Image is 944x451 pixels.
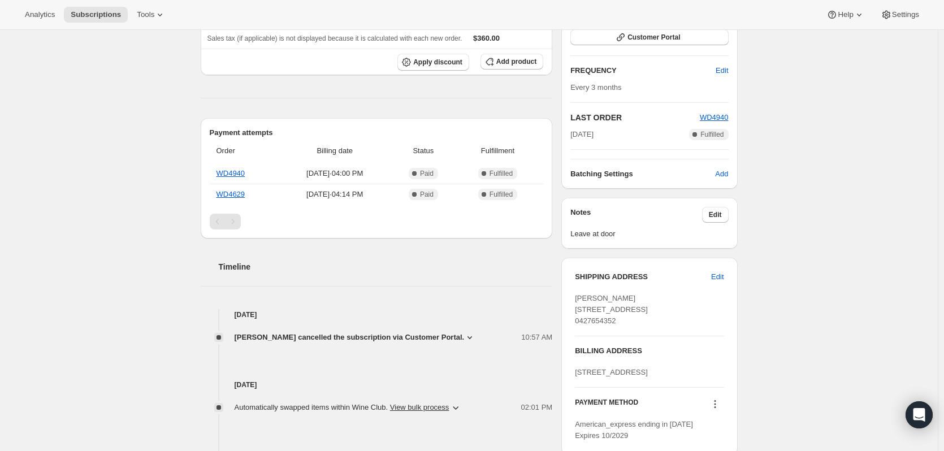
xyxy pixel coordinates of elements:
[282,145,388,157] span: Billing date
[702,207,729,223] button: Edit
[459,145,536,157] span: Fulfillment
[521,402,553,413] span: 02:01 PM
[709,210,722,219] span: Edit
[521,332,552,343] span: 10:57 AM
[490,169,513,178] span: Fulfilled
[473,34,500,42] span: $360.00
[704,268,730,286] button: Edit
[282,189,388,200] span: [DATE] · 04:14 PM
[420,190,434,199] span: Paid
[709,62,735,80] button: Edit
[575,420,693,440] span: American_express ending in [DATE] Expires 10/2029
[570,207,702,223] h3: Notes
[700,113,729,122] a: WD4940
[397,54,469,71] button: Apply discount
[18,7,62,23] button: Analytics
[570,112,700,123] h2: LAST ORDER
[420,169,434,178] span: Paid
[570,168,715,180] h6: Batching Settings
[210,138,279,163] th: Order
[130,7,172,23] button: Tools
[228,398,469,417] button: Automatically swapped items within Wine Club. View bulk process
[575,398,638,413] h3: PAYMENT METHOD
[282,168,388,179] span: [DATE] · 04:00 PM
[711,271,724,283] span: Edit
[820,7,871,23] button: Help
[570,83,621,92] span: Every 3 months
[490,190,513,199] span: Fulfilled
[201,379,553,391] h4: [DATE]
[137,10,154,19] span: Tools
[575,271,711,283] h3: SHIPPING ADDRESS
[708,165,735,183] button: Add
[25,10,55,19] span: Analytics
[235,332,465,343] span: [PERSON_NAME] cancelled the subscription via Customer Portal.
[210,214,544,229] nav: Pagination
[575,368,648,376] span: [STREET_ADDRESS]
[575,345,724,357] h3: BILLING ADDRESS
[570,29,728,45] button: Customer Portal
[216,169,245,177] a: WD4940
[700,112,729,123] button: WD4940
[207,34,462,42] span: Sales tax (if applicable) is not displayed because it is calculated with each new order.
[235,402,449,413] span: Automatically swapped items within Wine Club .
[627,33,680,42] span: Customer Portal
[906,401,933,428] div: Open Intercom Messenger
[700,130,724,139] span: Fulfilled
[395,145,452,157] span: Status
[235,332,476,343] button: [PERSON_NAME] cancelled the subscription via Customer Portal.
[838,10,853,19] span: Help
[216,190,245,198] a: WD4629
[715,168,728,180] span: Add
[413,58,462,67] span: Apply discount
[219,261,553,272] h2: Timeline
[201,309,553,320] h4: [DATE]
[210,127,544,138] h2: Payment attempts
[892,10,919,19] span: Settings
[496,57,536,66] span: Add product
[570,65,716,76] h2: FREQUENCY
[480,54,543,70] button: Add product
[575,294,648,325] span: [PERSON_NAME] [STREET_ADDRESS] 0427654352
[716,65,728,76] span: Edit
[570,228,728,240] span: Leave at door
[390,403,449,411] button: View bulk process
[874,7,926,23] button: Settings
[570,129,594,140] span: [DATE]
[71,10,121,19] span: Subscriptions
[64,7,128,23] button: Subscriptions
